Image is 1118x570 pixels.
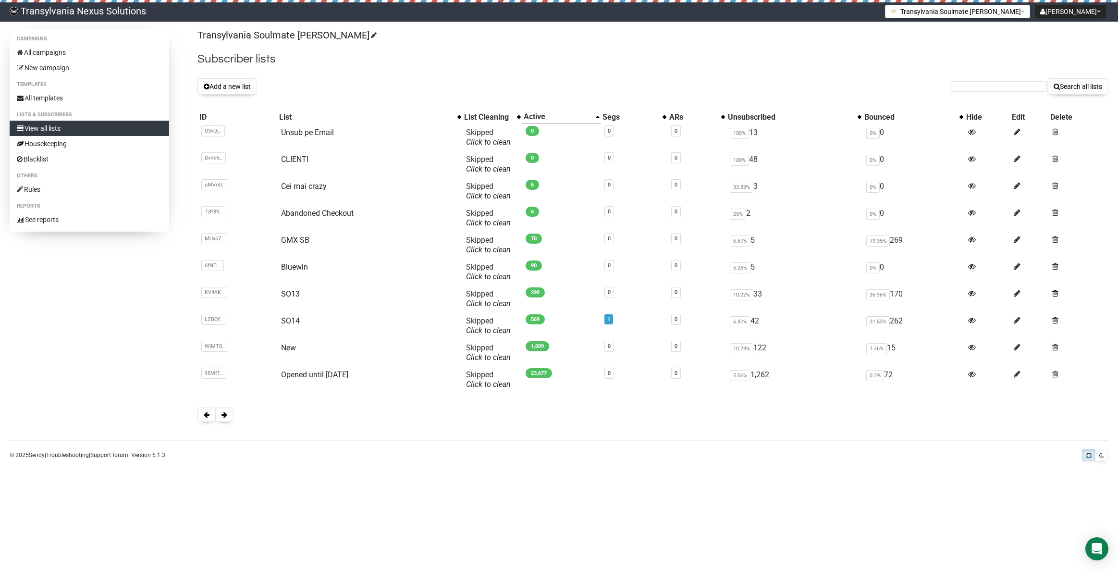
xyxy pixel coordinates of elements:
[281,182,327,191] a: Cei mai crazy
[675,155,677,161] a: 0
[466,353,511,362] a: Click to clean
[866,289,890,300] span: 36.96%
[279,112,453,122] div: List
[10,151,169,167] a: Blacklist
[10,450,165,460] p: © 2025 | | | Version 6.1.3
[281,289,300,298] a: SO13
[669,112,716,122] div: ARs
[730,370,750,381] span: 5.06%
[466,272,511,281] a: Click to clean
[10,60,169,75] a: New campaign
[1035,5,1106,18] button: [PERSON_NAME]
[466,380,511,389] a: Click to clean
[862,151,964,178] td: 0
[866,262,880,273] span: 0%
[675,209,677,215] a: 0
[862,339,964,366] td: 15
[466,316,511,335] span: Skipped
[466,191,511,200] a: Click to clean
[608,209,611,215] a: 0
[281,262,308,272] a: Bluewin
[675,182,677,188] a: 0
[466,262,511,281] span: Skipped
[10,200,169,212] li: Reports
[281,316,300,325] a: SO14
[726,205,862,232] td: 2
[201,368,226,379] span: 95MfT..
[726,151,862,178] td: 48
[464,112,512,122] div: List Cleaning
[524,112,591,122] div: Active
[526,287,545,297] span: 290
[466,182,511,200] span: Skipped
[466,299,511,308] a: Click to clean
[866,155,880,166] span: 0%
[890,7,898,15] img: 1.png
[866,128,880,139] span: 0%
[201,125,225,136] span: U3vOj..
[199,112,275,122] div: ID
[730,155,749,166] span: 100%
[726,285,862,312] td: 33
[608,289,611,296] a: 0
[526,234,542,244] span: 70
[466,343,511,362] span: Skipped
[29,452,45,458] a: Sendy
[522,110,601,124] th: Active: Ascending sort applied, activate to apply a descending sort
[608,235,611,242] a: 0
[526,180,539,190] span: 6
[866,182,880,193] span: 0%
[675,343,677,349] a: 0
[607,316,610,322] a: 1
[862,312,964,339] td: 262
[730,235,750,247] span: 6.67%
[201,233,227,244] span: MUx67..
[675,235,677,242] a: 0
[726,259,862,285] td: 5
[10,33,169,45] li: Campaigns
[466,245,511,254] a: Click to clean
[730,262,750,273] span: 5.26%
[866,370,884,381] span: 0.3%
[201,341,228,352] span: WlMT8..
[466,289,511,308] span: Skipped
[1048,110,1108,124] th: Delete: No sort applied, sorting is disabled
[10,121,169,136] a: View all lists
[862,366,964,393] td: 72
[730,289,753,300] span: 10.22%
[10,7,18,15] img: 586cc6b7d8bc403f0c61b981d947c989
[10,136,169,151] a: Housekeeping
[281,209,354,218] a: Abandoned Checkout
[10,182,169,197] a: Rules
[675,289,677,296] a: 0
[866,343,887,354] span: 1.46%
[1012,112,1047,122] div: Edit
[730,182,753,193] span: 33.33%
[466,164,511,173] a: Click to clean
[526,314,545,324] span: 569
[281,370,348,379] a: Opened until [DATE]
[608,128,611,134] a: 0
[730,209,746,220] span: 25%
[608,182,611,188] a: 0
[201,287,227,298] span: KV4AK..
[526,153,539,163] span: 0
[730,128,749,139] span: 100%
[526,207,539,217] span: 6
[964,110,1010,124] th: Hide: No sort applied, sorting is disabled
[608,262,611,269] a: 0
[10,109,169,121] li: Lists & subscribers
[602,112,657,122] div: Segs
[466,209,511,227] span: Skipped
[466,235,511,254] span: Skipped
[608,343,611,349] a: 0
[608,155,611,161] a: 0
[866,209,880,220] span: 0%
[675,262,677,269] a: 0
[197,78,257,95] button: Add a new list
[726,312,862,339] td: 42
[726,339,862,366] td: 122
[726,366,862,393] td: 1,262
[675,316,677,322] a: 0
[862,205,964,232] td: 0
